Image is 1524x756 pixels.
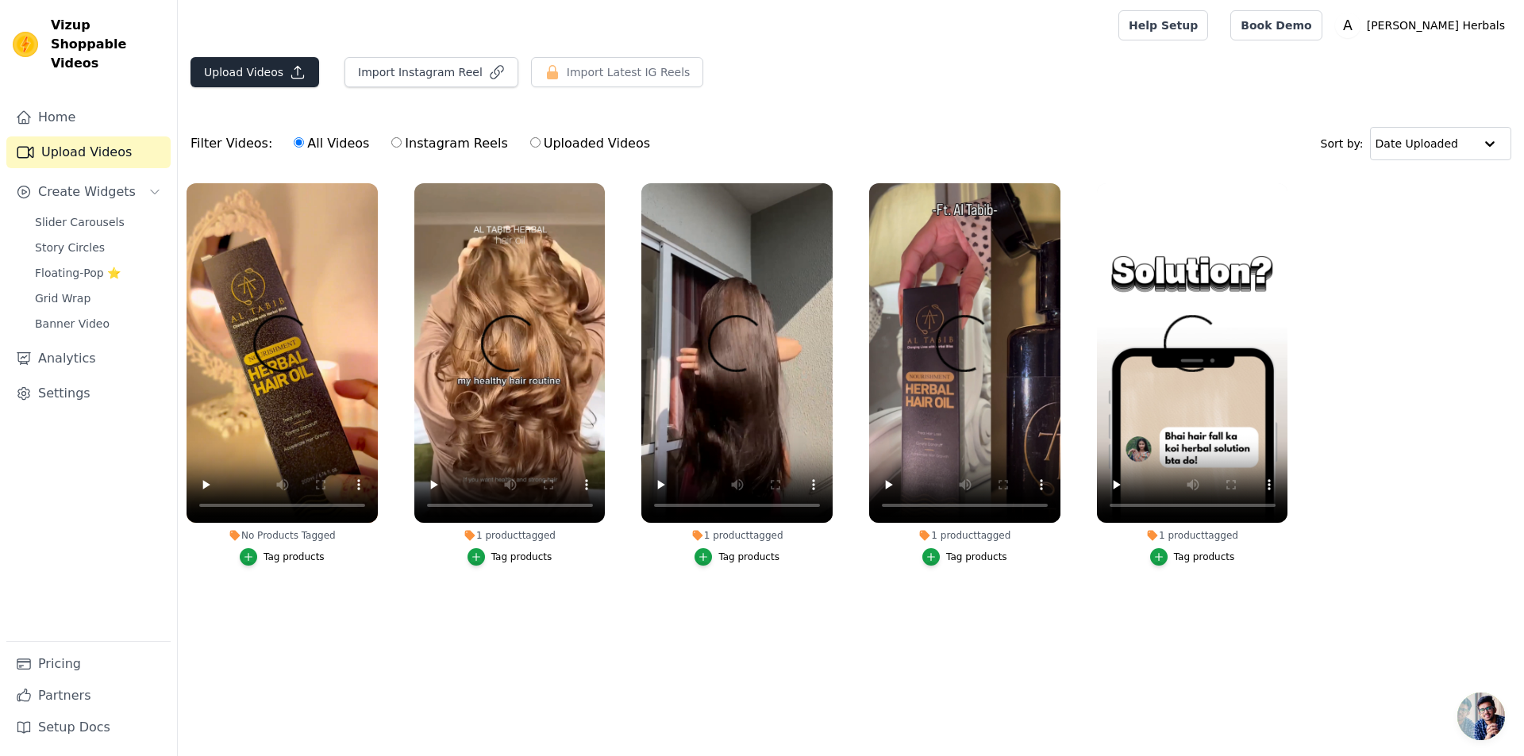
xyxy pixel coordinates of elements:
button: Upload Videos [190,57,319,87]
button: Import Instagram Reel [344,57,518,87]
button: Tag products [468,548,552,566]
div: 1 product tagged [641,529,833,542]
label: Uploaded Videos [529,133,651,154]
img: Vizup [13,32,38,57]
div: Tag products [946,551,1007,563]
div: Filter Videos: [190,125,659,162]
a: Partners [6,680,171,712]
a: Book Demo [1230,10,1322,40]
div: 1 product tagged [1097,529,1288,542]
button: Tag products [695,548,779,566]
a: Help Setup [1118,10,1208,40]
a: Grid Wrap [25,287,171,309]
label: Instagram Reels [391,133,508,154]
span: Slider Carousels [35,214,125,230]
p: [PERSON_NAME] Herbals [1360,11,1511,40]
button: A [PERSON_NAME] Herbals [1335,11,1511,40]
button: Tag products [1150,548,1235,566]
input: Instagram Reels [391,137,402,148]
span: Banner Video [35,316,110,332]
div: Tag products [491,551,552,563]
a: Analytics [6,343,171,374]
div: 1 product tagged [869,529,1060,542]
span: Create Widgets [38,182,136,201]
span: Import Latest IG Reels [567,64,691,80]
div: Sort by: [1321,127,1512,160]
a: Upload Videos [6,136,171,168]
button: Tag products [922,548,1007,566]
text: A [1343,17,1353,33]
input: All Videos [294,137,304,148]
a: Floating-Pop ⭐ [25,262,171,284]
a: Home [6,102,171,133]
div: Tag products [718,551,779,563]
div: Open chat [1457,693,1505,740]
a: Settings [6,378,171,409]
a: Story Circles [25,236,171,259]
a: Banner Video [25,313,171,335]
div: No Products Tagged [187,529,378,542]
div: 1 product tagged [414,529,606,542]
span: Vizup Shoppable Videos [51,16,164,73]
a: Slider Carousels [25,211,171,233]
div: Tag products [1174,551,1235,563]
button: Create Widgets [6,176,171,208]
label: All Videos [293,133,370,154]
input: Uploaded Videos [530,137,541,148]
div: Tag products [264,551,325,563]
button: Tag products [240,548,325,566]
button: Import Latest IG Reels [531,57,704,87]
a: Setup Docs [6,712,171,743]
a: Pricing [6,648,171,680]
span: Floating-Pop ⭐ [35,265,121,281]
span: Grid Wrap [35,290,90,306]
span: Story Circles [35,240,105,255]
